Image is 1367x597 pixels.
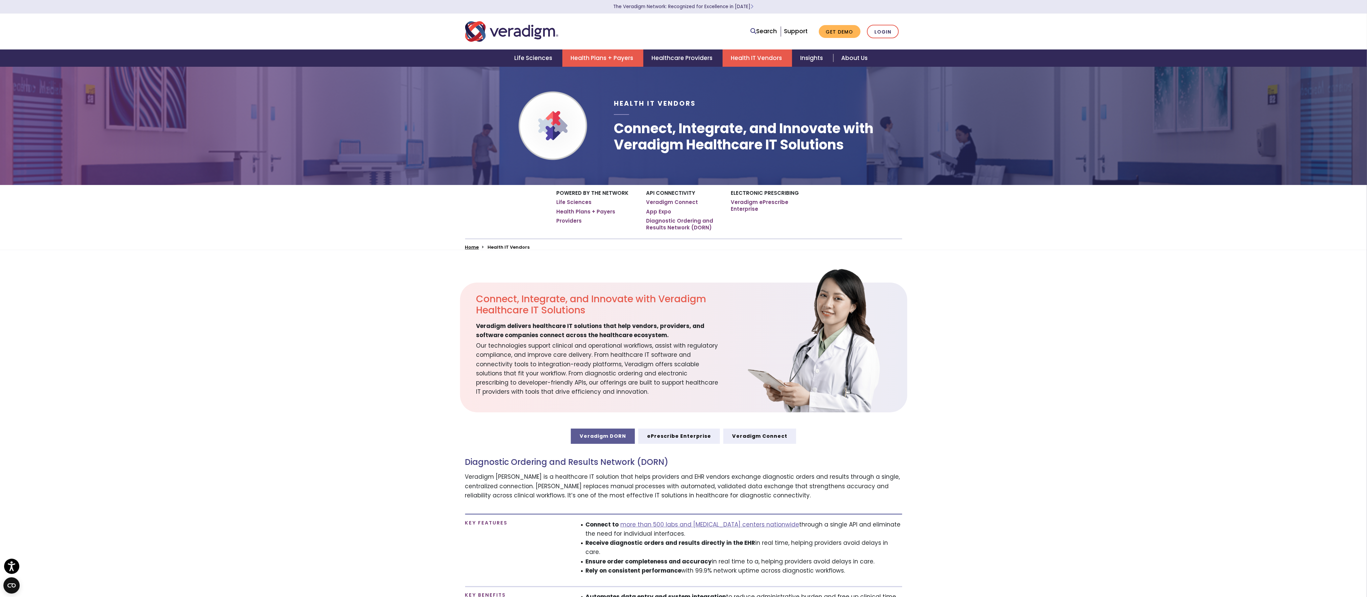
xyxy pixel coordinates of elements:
span: Our technologies support clinical and operational workflows, assist with regulatory compliance, a... [476,340,721,396]
img: Veradigm logo [465,20,558,43]
a: Life Sciences [506,49,562,67]
li: in real time, helping providers avoid delays in care. [585,538,902,557]
a: Veradigm Connect [646,199,698,206]
a: Insights [792,49,833,67]
a: Login [867,25,899,39]
strong: Ensure order completeness and accuracy [585,557,712,565]
a: Veradigm Connect [723,429,796,444]
li: with 99.9% network uptime across diagnostic workflows. [585,566,902,575]
li: in real time to a, helping providers avoid delays in care. [585,557,902,566]
h4: Key Features [465,520,567,526]
a: App Expo [646,208,671,215]
button: Open CMP widget [3,577,20,594]
a: Diagnostic Ordering and Results Network (DORN) [646,218,721,231]
a: Get Demo [819,25,861,38]
a: Health IT Vendors [723,49,792,67]
a: Providers [557,218,582,224]
h2: Connect, Integrate, and Innovate with Veradigm Healthcare IT Solutions [476,293,721,316]
strong: Receive diagnostic orders and results directly in the EHR [585,539,755,547]
span: Veradigm delivers healthcare IT solutions that help vendors, providers, and software companies co... [476,322,721,340]
a: Healthcare Providers [643,49,723,67]
a: Veradigm ePrescribe Enterprise [731,199,811,212]
iframe: Drift Chat Widget [1237,548,1359,589]
li: through a single API and eliminate the need for individual interfaces. [585,520,902,538]
h3: Diagnostic Ordering and Results Network (DORN) [465,457,902,467]
span: Learn More [751,3,754,10]
a: Life Sciences [557,199,592,206]
a: Health Plans + Payers [562,49,643,67]
a: About Us [833,49,876,67]
a: Veradigm DORN [571,429,635,444]
a: more than 500 labs and [MEDICAL_DATA] centers nationwide [620,520,799,529]
a: The Veradigm Network: Recognized for Excellence in [DATE]Learn More [614,3,754,10]
strong: Connect to [585,520,619,529]
a: Search [751,27,777,36]
a: ePrescribe Enterprise [638,429,720,444]
strong: Rely on consistent performance [585,567,681,575]
p: Veradigm [PERSON_NAME] is a healthcare IT solution that helps providers and EHR vendors exchange ... [465,472,902,500]
h1: Connect, Integrate, and Innovate with Veradigm Healthcare IT Solutions [614,120,902,153]
img: doctor-healthcare-it-solutions.png [748,269,880,413]
a: Health Plans + Payers [557,208,616,215]
span: Health IT Vendors [614,99,696,108]
a: Support [784,27,808,35]
a: Home [465,244,479,250]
